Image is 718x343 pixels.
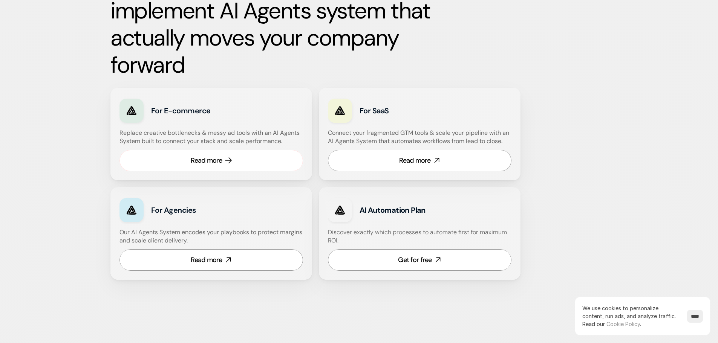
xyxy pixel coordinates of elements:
strong: AI Automation Plan [360,205,426,215]
a: Get for free [328,249,511,271]
span: Read our . [582,321,641,327]
a: Cookie Policy [606,321,640,327]
div: Get for free [398,255,432,265]
a: Read more [119,249,303,271]
h4: Our AI Agents System encodes your playbooks to protect margins and scale client delivery. [119,228,303,245]
h3: For SaaS [360,105,462,116]
div: Read more [191,156,222,165]
div: Read more [399,156,431,165]
h4: Replace creative bottlenecks & messy ad tools with an AI Agents System built to connect your stac... [119,129,301,146]
div: Read more [191,255,222,265]
h4: Discover exactly which processes to automate first for maximum ROI. [328,228,511,245]
h4: Connect your fragmented GTM tools & scale your pipeline with an AI Agents System that automates w... [328,129,515,146]
h3: For E-commerce [151,105,254,116]
h3: For Agencies [151,205,254,215]
a: Read more [328,150,511,171]
p: We use cookies to personalize content, run ads, and analyze traffic. [582,304,680,328]
a: Read more [119,150,303,171]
